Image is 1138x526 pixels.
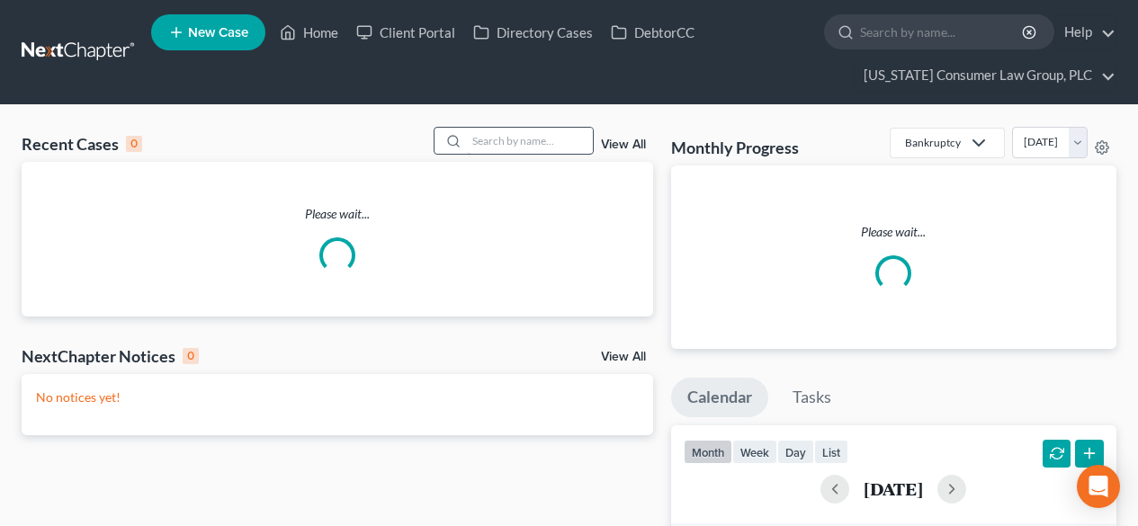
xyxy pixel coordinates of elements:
[36,388,639,406] p: No notices yet!
[22,205,653,223] p: Please wait...
[776,378,847,417] a: Tasks
[22,345,199,367] div: NextChapter Notices
[464,16,602,49] a: Directory Cases
[671,378,768,417] a: Calendar
[684,440,732,464] button: month
[777,440,814,464] button: day
[814,440,848,464] button: list
[671,137,799,158] h3: Monthly Progress
[183,348,199,364] div: 0
[905,135,961,150] div: Bankruptcy
[188,26,248,40] span: New Case
[271,16,347,49] a: Home
[22,133,142,155] div: Recent Cases
[602,16,703,49] a: DebtorCC
[601,138,646,151] a: View All
[864,479,923,498] h2: [DATE]
[126,136,142,152] div: 0
[1077,465,1120,508] div: Open Intercom Messenger
[601,351,646,363] a: View All
[855,59,1116,92] a: [US_STATE] Consumer Law Group, PLC
[347,16,464,49] a: Client Portal
[467,128,593,154] input: Search by name...
[685,223,1102,241] p: Please wait...
[860,15,1025,49] input: Search by name...
[1055,16,1116,49] a: Help
[732,440,777,464] button: week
